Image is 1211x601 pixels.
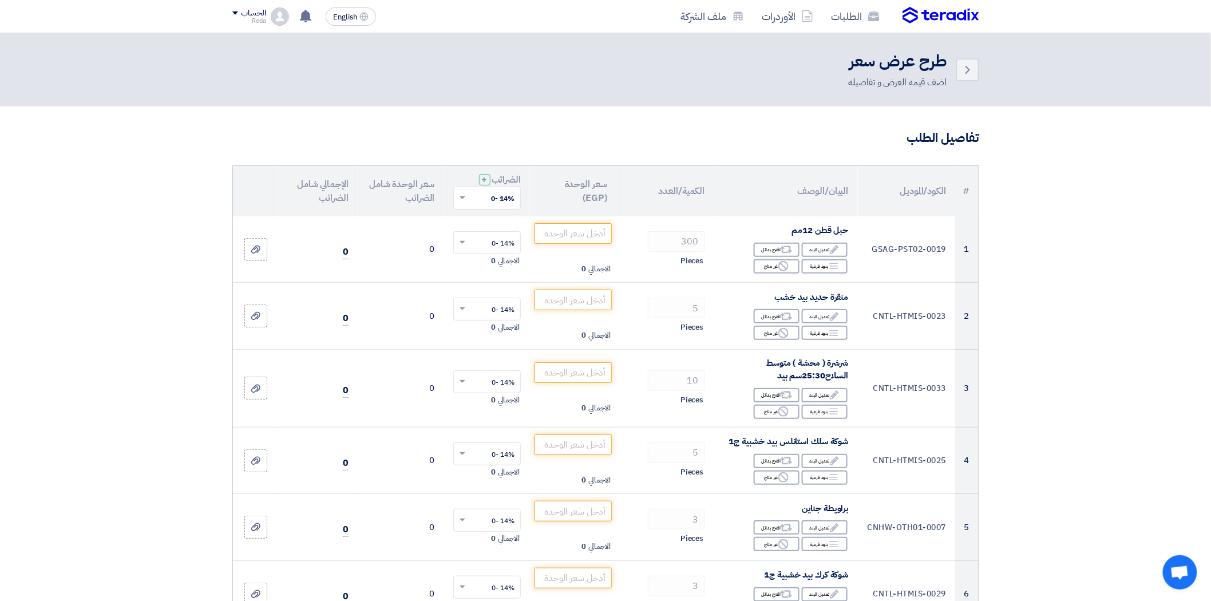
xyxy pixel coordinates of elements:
[491,533,496,544] span: 0
[680,533,703,544] span: Pieces
[343,311,349,326] span: 0
[955,283,978,350] td: 2
[955,216,978,283] td: 1
[358,427,444,494] td: 0
[955,166,978,216] th: #
[680,466,703,478] span: Pieces
[858,283,956,350] td: CNTL-HTMIS-0023
[453,442,521,465] ng-select: VAT
[530,166,616,216] th: سعر الوحدة (EGP)
[858,494,956,561] td: CNHW-OTH01-0007
[672,3,753,30] a: ملف الشركة
[535,290,612,310] input: أدخل سعر الوحدة
[491,322,496,333] span: 0
[616,166,714,216] th: الكمية/العدد
[849,76,947,89] div: اضف قيمه العرض و تفاصيله
[481,173,487,187] span: +
[582,541,587,552] span: 0
[680,322,703,333] span: Pieces
[858,349,956,427] td: CNTL-HTMIS-0033
[766,357,848,382] span: شرشرة ( محشة ) متوسط السلاح25:30سم بيد
[802,309,848,323] div: تعديل البند
[232,129,979,147] h3: تفاصيل الطلب
[588,330,610,341] span: الاجمالي
[754,326,800,340] div: غير متاح
[453,509,521,532] ng-select: VAT
[754,243,800,257] div: اقترح بدائل
[792,224,849,236] span: حبل قطن 12مم
[648,442,705,463] input: RFQ_STEP1.ITEMS.2.AMOUNT_TITLE
[680,394,703,406] span: Pieces
[754,454,800,468] div: اقترح بدائل
[582,330,587,341] span: 0
[498,394,520,406] span: الاجمالي
[453,231,521,254] ng-select: VAT
[648,298,705,318] input: RFQ_STEP1.ITEMS.2.AMOUNT_TITLE
[588,475,610,486] span: الاجمالي
[849,50,947,73] h2: طرح عرض سعر
[680,255,703,267] span: Pieces
[343,383,349,398] span: 0
[535,434,612,455] input: أدخل سعر الوحدة
[714,166,858,216] th: البيان/الوصف
[802,537,848,551] div: بنود فرعية
[453,576,521,599] ng-select: VAT
[955,349,978,427] td: 3
[582,475,587,486] span: 0
[802,326,848,340] div: بنود فرعية
[802,454,848,468] div: تعديل البند
[955,427,978,494] td: 4
[358,166,444,216] th: سعر الوحدة شامل الضرائب
[858,216,956,283] td: GSAG-PST02-0019
[754,309,800,323] div: اقترح بدائل
[588,263,610,275] span: الاجمالي
[358,216,444,283] td: 0
[535,362,612,383] input: أدخل سعر الوحدة
[774,291,848,303] span: منقرة حديد بيد خشب
[343,456,349,470] span: 0
[491,255,496,267] span: 0
[453,370,521,393] ng-select: VAT
[535,568,612,588] input: أدخل سعر الوحدة
[648,370,705,391] input: RFQ_STEP1.ITEMS.2.AMOUNT_TITLE
[802,259,848,274] div: بنود فرعية
[754,470,800,485] div: غير متاح
[648,576,705,596] input: RFQ_STEP1.ITEMS.2.AMOUNT_TITLE
[498,533,520,544] span: الاجمالي
[754,537,800,551] div: غير متاح
[358,349,444,427] td: 0
[333,13,357,21] span: English
[802,502,849,515] span: براويطة جناين
[822,3,889,30] a: الطلبات
[444,166,531,216] th: الضرائب
[498,466,520,478] span: الاجمالي
[765,568,849,581] span: شوكة كرك بيد خشبية ج1
[648,231,705,252] input: RFQ_STEP1.ITEMS.2.AMOUNT_TITLE
[753,3,822,30] a: الأوردرات
[858,427,956,494] td: CNTL-HTMIS-0025
[858,166,956,216] th: الكود/الموديل
[802,388,848,402] div: تعديل البند
[648,509,705,529] input: RFQ_STEP1.ITEMS.2.AMOUNT_TITLE
[242,9,266,18] div: الحساب
[498,322,520,333] span: الاجمالي
[491,394,496,406] span: 0
[903,7,979,24] img: Teradix logo
[232,18,266,24] div: Reda
[1163,555,1197,590] div: دردشة مفتوحة
[754,520,800,535] div: اقترح بدائل
[271,7,289,26] img: profile_test.png
[729,435,849,448] span: شوكة سلك استانلس بيد خشبية ج1
[802,405,848,419] div: بنود فرعية
[358,494,444,561] td: 0
[343,523,349,537] span: 0
[802,470,848,485] div: بنود فرعية
[535,223,612,244] input: أدخل سعر الوحدة
[343,245,349,259] span: 0
[802,243,848,257] div: تعديل البند
[358,283,444,350] td: 0
[588,402,610,414] span: الاجمالي
[582,402,587,414] span: 0
[754,388,800,402] div: اقترح بدائل
[582,263,587,275] span: 0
